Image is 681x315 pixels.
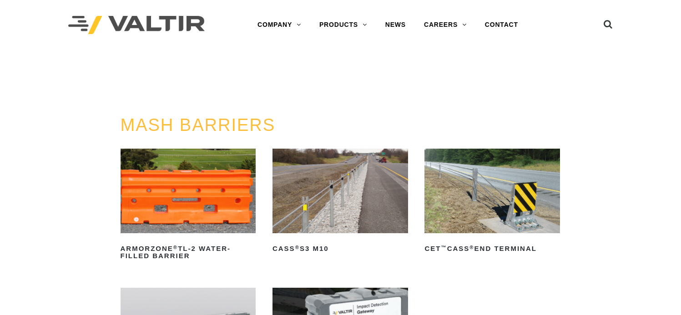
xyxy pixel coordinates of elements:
[295,245,300,250] sup: ®
[173,245,178,250] sup: ®
[248,16,310,34] a: COMPANY
[121,149,256,263] a: ArmorZone®TL-2 Water-Filled Barrier
[376,16,415,34] a: NEWS
[415,16,476,34] a: CAREERS
[272,241,408,256] h2: CASS S3 M10
[68,16,205,35] img: Valtir
[476,16,527,34] a: CONTACT
[469,245,474,250] sup: ®
[310,16,376,34] a: PRODUCTS
[272,149,408,256] a: CASS®S3 M10
[424,149,560,256] a: CET™CASS®End Terminal
[121,241,256,263] h2: ArmorZone TL-2 Water-Filled Barrier
[424,241,560,256] h2: CET CASS End Terminal
[121,115,276,135] a: MASH BARRIERS
[441,245,447,250] sup: ™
